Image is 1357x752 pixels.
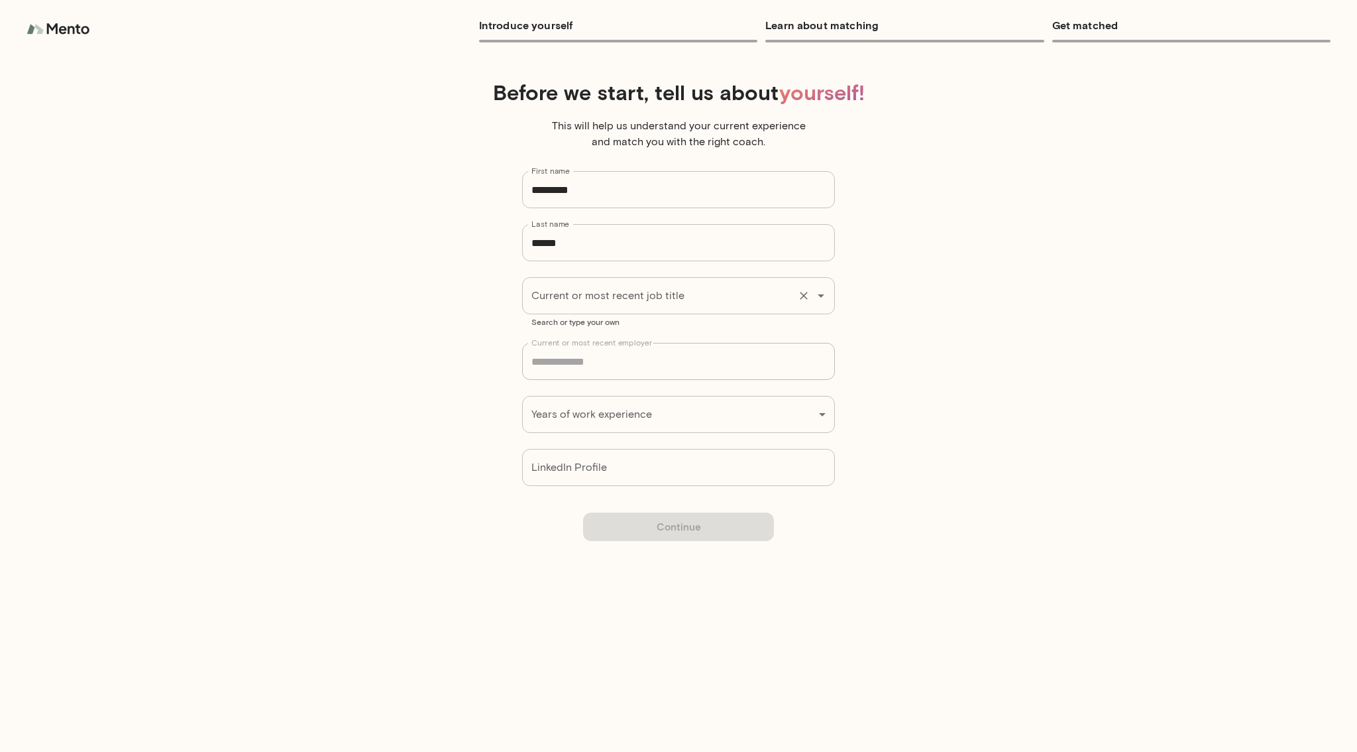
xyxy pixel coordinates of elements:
label: Last name [531,218,569,229]
label: First name [531,165,570,176]
h6: Get matched [1052,16,1330,34]
span: yourself! [779,79,865,105]
button: Open [812,286,830,305]
button: Clear [794,286,813,305]
h4: Before we start, tell us about [180,80,1177,105]
label: Current or most recent employer [531,337,652,348]
h6: Learn about matching [765,16,1044,34]
p: Search or type your own [531,316,826,327]
img: logo [27,16,93,42]
h6: Introduce yourself [479,16,757,34]
p: This will help us understand your current experience and match you with the right coach. [546,118,811,150]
